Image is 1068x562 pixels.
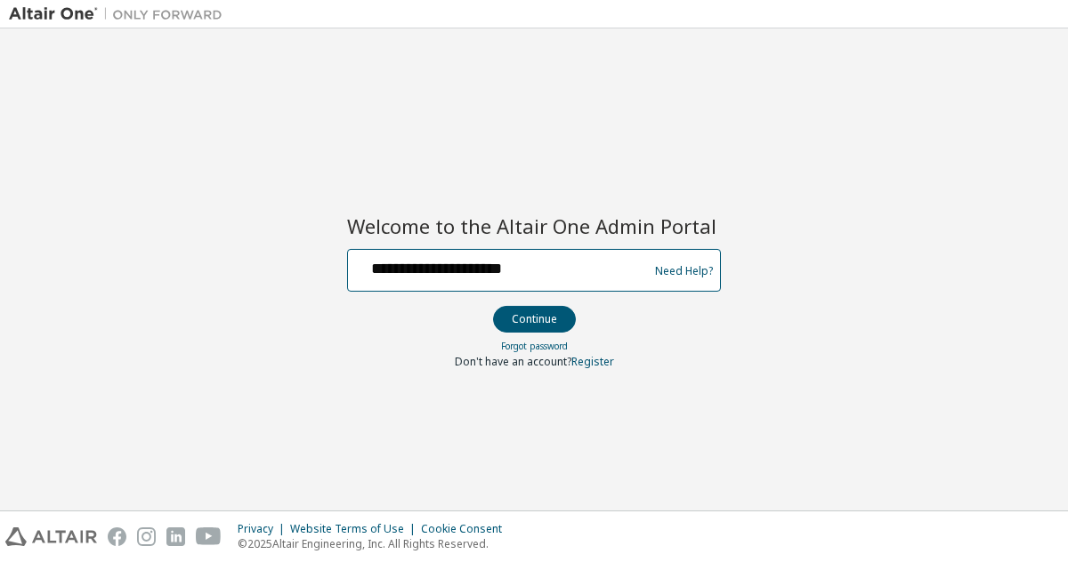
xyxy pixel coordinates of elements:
img: youtube.svg [196,527,222,546]
img: linkedin.svg [166,527,185,546]
div: Privacy [238,522,290,536]
img: facebook.svg [108,527,126,546]
a: Forgot password [501,340,568,352]
div: Cookie Consent [421,522,513,536]
p: © 2025 Altair Engineering, Inc. All Rights Reserved. [238,536,513,551]
h2: Welcome to the Altair One Admin Portal [347,213,721,238]
img: Altair One [9,5,231,23]
img: instagram.svg [137,527,156,546]
a: Register [571,354,614,369]
span: Don't have an account? [455,354,571,369]
div: Website Terms of Use [290,522,421,536]
img: altair_logo.svg [5,527,97,546]
button: Continue [493,306,576,333]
